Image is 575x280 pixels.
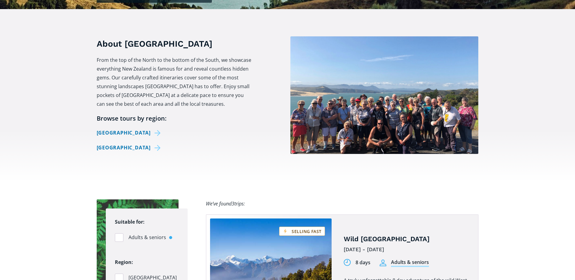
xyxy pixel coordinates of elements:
[391,259,429,267] div: Adults & seniors
[97,38,252,50] h3: About [GEOGRAPHIC_DATA]
[97,128,163,137] a: [GEOGRAPHIC_DATA]
[97,143,163,152] a: [GEOGRAPHIC_DATA]
[344,235,469,244] h4: Wild [GEOGRAPHIC_DATA]
[359,259,370,266] div: days
[115,218,145,226] legend: Suitable for:
[97,56,252,108] p: From the top of the North to the bottom of the South, we showcase everything New Zealand is famou...
[206,199,245,208] div: We’ve found trips:
[356,259,358,266] div: 8
[129,233,166,242] span: Adults & seniors
[115,258,133,267] legend: Region:
[344,245,469,254] div: [DATE] - [DATE]
[232,200,234,207] span: 3
[97,115,252,122] h6: Browse tours by region:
